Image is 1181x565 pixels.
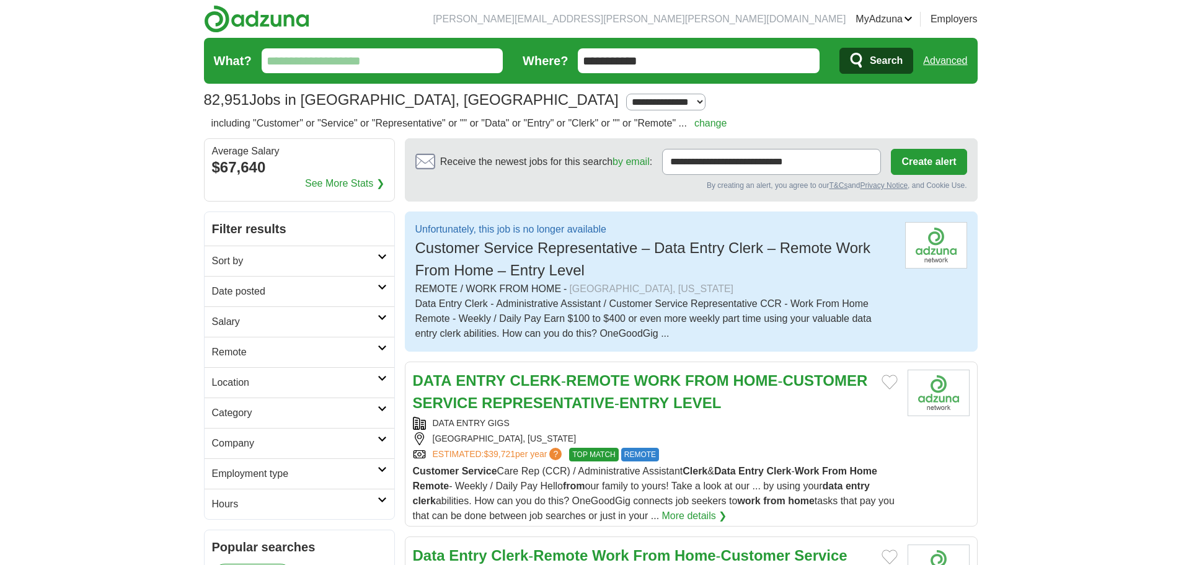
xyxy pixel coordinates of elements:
strong: Service [462,466,497,476]
strong: REMOTE [566,372,630,389]
div: $67,640 [212,156,387,179]
h2: Filter results [205,212,394,246]
strong: Clerk [683,466,707,476]
a: Date posted [205,276,394,306]
strong: DATA [413,372,452,389]
button: Add to favorite jobs [882,549,898,564]
strong: Entry [738,466,764,476]
h2: Sort by [212,254,378,269]
a: More details ❯ [662,509,727,523]
h2: Category [212,406,378,420]
a: See More Stats ❯ [305,176,384,191]
a: Location [205,367,394,398]
strong: work [737,496,760,506]
strong: Work [592,547,629,564]
button: Add to favorite jobs [882,375,898,389]
label: Where? [523,51,568,70]
img: Adzuna logo [204,5,309,33]
span: ? [549,448,562,460]
strong: From [633,547,670,564]
button: Create alert [891,149,966,175]
strong: Remote [413,481,449,491]
span: Customer Service Representative – Data Entry Clerk – Remote Work From Home – Entry Level [415,239,871,278]
strong: From [822,466,847,476]
a: Company [205,428,394,458]
a: DATA ENTRY CLERK-REMOTE WORK FROM HOME-CUSTOMER SERVICE REPRESENTATIVE-ENTRY LEVEL [413,372,868,411]
strong: from [763,496,785,506]
h1: Jobs in [GEOGRAPHIC_DATA], [GEOGRAPHIC_DATA] [204,91,619,108]
span: $39,721 [484,449,515,459]
strong: FROM [685,372,729,389]
strong: home [788,496,815,506]
strong: ENTRY [456,372,505,389]
strong: Customer [413,466,459,476]
strong: Clerk [491,547,528,564]
a: Employment type [205,458,394,489]
div: Data Entry Clerk - Administrative Assistant / Customer Service Representative CCR - Work From Hom... [415,296,895,341]
a: Salary [205,306,394,337]
a: by email [613,156,650,167]
strong: from [563,481,585,491]
strong: Home [675,547,716,564]
span: Receive the newest jobs for this search : [440,154,652,169]
a: ESTIMATED:$39,721per year? [433,448,565,461]
li: [PERSON_NAME][EMAIL_ADDRESS][PERSON_NAME][PERSON_NAME][DOMAIN_NAME] [433,12,846,27]
h2: including "Customer" or "Service" or "Representative" or "" or "Data" or "Entry" or "Clerk" or ""... [211,116,727,131]
h2: Location [212,375,378,390]
strong: CLERK [510,372,561,389]
a: Sort by [205,246,394,276]
strong: data [823,481,843,491]
span: 82,951 [204,89,249,111]
strong: entry [846,481,870,491]
div: Average Salary [212,146,387,156]
div: [GEOGRAPHIC_DATA], [US_STATE] [569,282,733,296]
p: Unfortunately, this job is no longer available [415,222,895,237]
strong: SERVICE [413,394,478,411]
h2: Popular searches [212,538,387,556]
h2: Employment type [212,466,378,481]
strong: Work [795,466,820,476]
span: Care Rep (CCR) / Administrative Assistant & - - Weekly / Daily Pay Hello our family to yours! Tak... [413,466,895,521]
a: change [694,118,727,128]
label: What? [214,51,252,70]
strong: HOME [733,372,777,389]
a: MyAdzuna [856,12,913,27]
h2: Remote [212,345,378,360]
strong: Data [714,466,736,476]
h2: Date posted [212,284,378,299]
span: REMOTE [621,448,659,461]
a: Employers [931,12,978,27]
strong: Data [413,547,445,564]
div: [GEOGRAPHIC_DATA], [US_STATE] [413,432,898,445]
span: - [564,282,567,296]
img: Careerbuilder (DPG) logo [905,222,967,269]
a: Advanced [923,48,967,73]
strong: LEVEL [673,394,721,411]
a: Category [205,398,394,428]
a: Remote [205,337,394,367]
strong: Service [794,547,847,564]
div: DATA ENTRY GIGS [413,417,898,430]
a: Hours [205,489,394,519]
strong: Entry [449,547,487,564]
h2: Company [212,436,378,451]
strong: Clerk [766,466,791,476]
strong: Remote [533,547,588,564]
span: TOP MATCH [569,448,618,461]
div: REMOTE / WORK FROM HOME [415,282,895,296]
div: By creating an alert, you agree to our and , and Cookie Use. [415,180,967,191]
strong: REPRESENTATIVE [482,394,614,411]
a: T&Cs [829,181,847,190]
strong: ENTRY [619,394,669,411]
strong: CUSTOMER [782,372,867,389]
span: Search [870,48,903,73]
h2: Salary [212,314,378,329]
a: Privacy Notice [860,181,908,190]
strong: Home [849,466,877,476]
strong: clerk [413,496,436,506]
img: Company logo [908,370,970,416]
button: Search [839,48,913,74]
strong: WORK [634,372,681,389]
strong: Customer [721,547,790,564]
h2: Hours [212,497,378,512]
